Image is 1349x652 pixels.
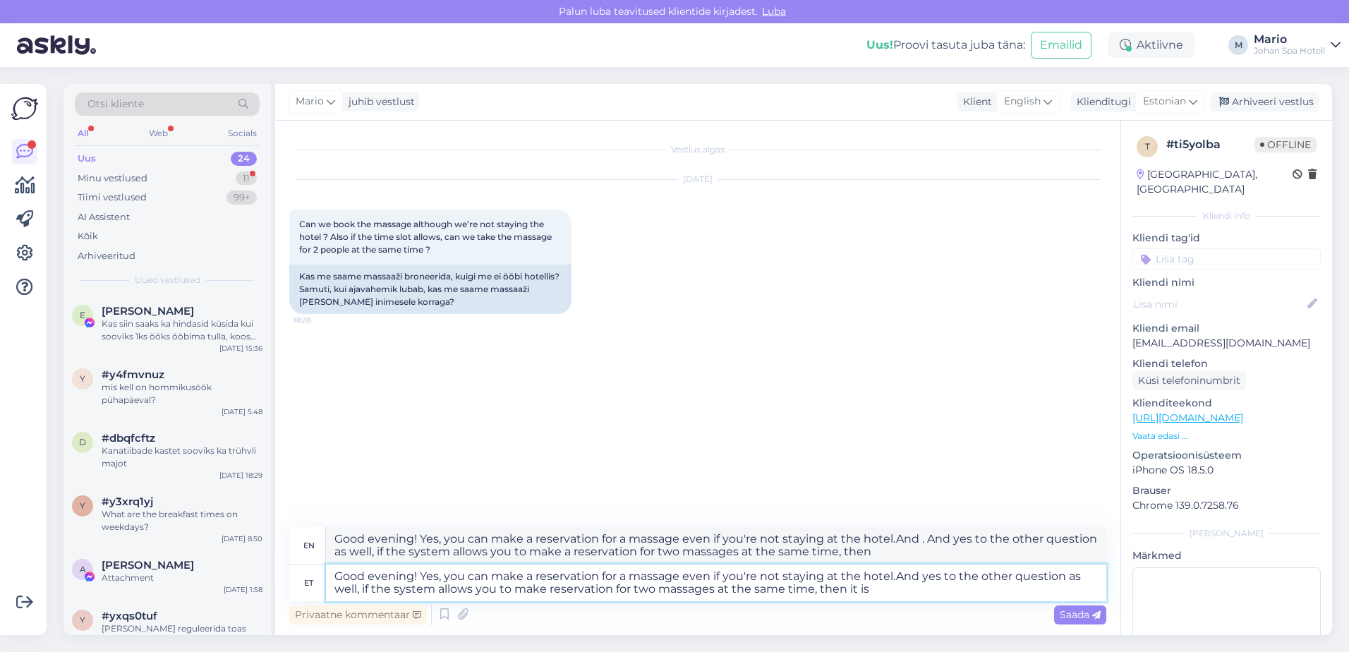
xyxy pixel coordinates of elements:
span: Can we book the massage although we’re not staying the hotel ? Also if the time slot allows, can ... [299,219,554,255]
div: Johan Spa Hotell [1254,45,1325,56]
p: Brauser [1132,483,1321,498]
textarea: Good evening! Yes, you can make a reservation for a massage even if you're not staying at the hot... [326,565,1106,601]
div: Kanatiibade kastet sooviks ka trühvli majot [102,445,262,470]
a: MarioJohan Spa Hotell [1254,34,1341,56]
img: Askly Logo [11,95,38,122]
div: [DATE] 18:29 [219,470,262,481]
p: Kliendi telefon [1132,356,1321,371]
span: y [80,615,85,625]
div: Kliendi info [1132,210,1321,222]
span: Saada [1060,608,1101,621]
input: Lisa tag [1132,248,1321,270]
p: Kliendi email [1132,321,1321,336]
a: [URL][DOMAIN_NAME] [1132,411,1243,424]
div: Kas me saame massaaži broneerida, kuigi me ei ööbi hotellis? Samuti, kui ajavahemik lubab, kas me... [289,265,571,314]
div: Tiimi vestlused [78,191,147,205]
p: Operatsioonisüsteem [1132,448,1321,463]
div: Attachment [102,572,262,584]
div: Küsi telefoninumbrit [1132,371,1246,390]
button: Emailid [1031,32,1091,59]
div: 99+ [226,191,257,205]
p: Klienditeekond [1132,396,1321,411]
div: Socials [225,124,260,143]
span: Elis Tunder [102,305,194,318]
span: Uued vestlused [135,274,200,286]
span: y [80,500,85,511]
div: AI Assistent [78,210,130,224]
span: y [80,373,85,384]
div: Arhiveeritud [78,249,135,263]
div: Mario [1254,34,1325,45]
div: Kas siin saaks ka hindasid küsida kui sooviks 1ks ööks ööbima tulla, koos hommikusöögiga? :) [102,318,262,343]
span: #y4fmvnuz [102,368,164,381]
p: iPhone OS 18.5.0 [1132,463,1321,478]
div: [DATE] 1:58 [224,584,262,595]
div: Aktiivne [1108,32,1194,58]
span: Andrus Rako [102,559,194,572]
div: Kõik [78,229,98,243]
span: E [80,310,85,320]
p: Kliendi tag'id [1132,231,1321,246]
div: [DATE] 5:48 [222,406,262,417]
div: Uus [78,152,96,166]
span: English [1004,94,1041,109]
textarea: Good evening! Yes, you can make a reservation for a massage even if you're not staying at the hot... [326,527,1106,564]
span: #y3xrq1yj [102,495,153,508]
p: [EMAIL_ADDRESS][DOMAIN_NAME] [1132,336,1321,351]
span: d [79,437,86,447]
span: #dbqfcftz [102,432,155,445]
div: 11 [236,171,257,186]
input: Lisa nimi [1133,296,1305,312]
div: [GEOGRAPHIC_DATA], [GEOGRAPHIC_DATA] [1137,167,1293,197]
div: Klient [957,95,992,109]
span: Luba [758,5,790,18]
div: Web [146,124,171,143]
div: et [304,571,313,595]
div: [DATE] [289,173,1106,186]
span: Offline [1254,137,1317,152]
p: Chrome 139.0.7258.76 [1132,498,1321,513]
span: t [1145,141,1150,152]
span: Estonian [1143,94,1186,109]
div: Proovi tasuta juba täna: [866,37,1025,54]
span: Mario [296,94,324,109]
p: Kliendi nimi [1132,275,1321,290]
span: Otsi kliente [87,97,144,111]
div: en [303,533,315,557]
div: M [1228,35,1248,55]
div: [PERSON_NAME] [1132,527,1321,540]
b: Uus! [866,38,893,52]
div: # ti5yolba [1166,136,1254,153]
div: 24 [231,152,257,166]
span: 18:28 [294,315,346,325]
div: What are the breakfast times on weekdays? [102,508,262,533]
div: [DATE] 8:50 [222,533,262,544]
div: mis kell on hommikusöök pühapäeval? [102,381,262,406]
div: [PERSON_NAME] reguleerida toas konditsioneeri? [102,622,262,648]
div: All [75,124,91,143]
span: A [80,564,86,574]
p: Vaata edasi ... [1132,430,1321,442]
span: #yxqs0tuf [102,610,157,622]
div: Privaatne kommentaar [289,605,427,624]
div: Minu vestlused [78,171,147,186]
div: [DATE] 15:36 [219,343,262,354]
p: Märkmed [1132,548,1321,563]
div: Klienditugi [1071,95,1131,109]
div: Vestlus algas [289,143,1106,156]
div: Arhiveeri vestlus [1211,92,1319,111]
div: juhib vestlust [343,95,415,109]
